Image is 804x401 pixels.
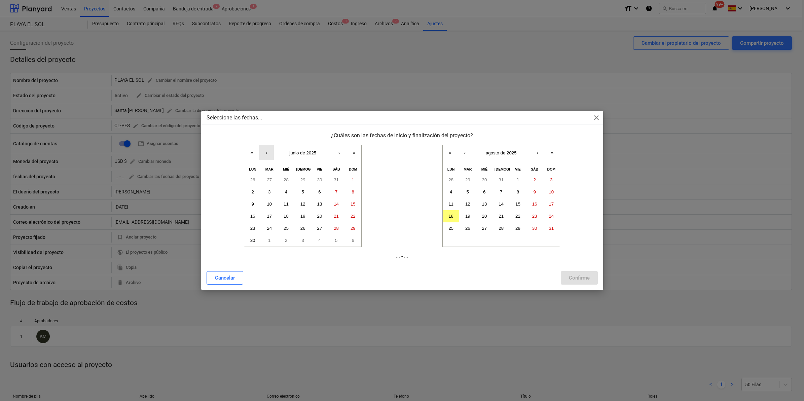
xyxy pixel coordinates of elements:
button: 9 de junio de 2025 [244,198,261,210]
abbr: 6 de junio de 2025 [318,189,321,194]
button: 23 de agosto de 2025 [526,210,543,222]
button: 17 de junio de 2025 [261,210,278,222]
button: 26 de agosto de 2025 [459,222,476,234]
button: 13 de agosto de 2025 [476,198,493,210]
abbr: 9 de agosto de 2025 [533,189,536,194]
abbr: 1 de agosto de 2025 [517,177,519,182]
abbr: 3 de junio de 2025 [268,189,270,194]
abbr: martes [265,167,273,171]
abbr: 31 de julio de 2025 [499,177,504,182]
abbr: 6 de agosto de 2025 [483,189,485,194]
abbr: 7 de agosto de 2025 [500,189,502,194]
button: 10 de agosto de 2025 [543,186,560,198]
button: » [346,145,361,160]
button: 6 de junio de 2025 [311,186,328,198]
button: » [545,145,560,160]
button: 3 de julio de 2025 [294,234,311,247]
abbr: 2 de agosto de 2025 [533,177,536,182]
button: 28 de agosto de 2025 [493,222,510,234]
button: 30 de agosto de 2025 [526,222,543,234]
button: 18 de agosto de 2025 [443,210,460,222]
abbr: 29 de mayo de 2025 [300,177,305,182]
button: « [443,145,458,160]
button: 2 de agosto de 2025 [526,174,543,186]
button: 21 de junio de 2025 [328,210,345,222]
button: 4 de junio de 2025 [278,186,295,198]
button: 31 de mayo de 2025 [328,174,345,186]
abbr: 28 de mayo de 2025 [284,177,289,182]
abbr: 4 de julio de 2025 [318,238,321,243]
button: 16 de agosto de 2025 [526,198,543,210]
abbr: 4 de agosto de 2025 [450,189,452,194]
p: ¿Cuáles son las fechas de inicio y finalización del proyecto? [207,132,598,140]
button: 21 de agosto de 2025 [493,210,510,222]
abbr: 7 de junio de 2025 [335,189,337,194]
button: 27 de agosto de 2025 [476,222,493,234]
abbr: jueves [495,167,535,171]
button: 20 de junio de 2025 [311,210,328,222]
abbr: 3 de julio de 2025 [302,238,304,243]
button: 29 de mayo de 2025 [294,174,311,186]
abbr: 5 de julio de 2025 [335,238,337,243]
abbr: 2 de junio de 2025 [251,189,254,194]
button: 22 de agosto de 2025 [510,210,526,222]
button: 19 de agosto de 2025 [459,210,476,222]
button: 30 de mayo de 2025 [311,174,328,186]
button: 25 de junio de 2025 [278,222,295,234]
abbr: 20 de junio de 2025 [317,214,322,219]
abbr: 9 de junio de 2025 [251,202,254,207]
abbr: 14 de junio de 2025 [334,202,339,207]
abbr: 21 de junio de 2025 [334,214,339,219]
button: 19 de junio de 2025 [294,210,311,222]
abbr: 23 de agosto de 2025 [532,214,537,219]
button: 12 de agosto de 2025 [459,198,476,210]
button: 9 de agosto de 2025 [526,186,543,198]
abbr: 24 de agosto de 2025 [549,214,554,219]
abbr: 13 de junio de 2025 [317,202,322,207]
button: 26 de mayo de 2025 [244,174,261,186]
button: 2 de julio de 2025 [278,234,295,247]
button: 12 de junio de 2025 [294,198,311,210]
button: 20 de agosto de 2025 [476,210,493,222]
button: 30 de julio de 2025 [476,174,493,186]
p: Seleccione las fechas... [207,114,262,122]
button: 24 de junio de 2025 [261,222,278,234]
button: 6 de julio de 2025 [344,234,361,247]
abbr: 10 de agosto de 2025 [549,189,554,194]
button: 26 de junio de 2025 [294,222,311,234]
span: agosto de 2025 [486,150,517,155]
button: 3 de junio de 2025 [261,186,278,198]
abbr: 23 de junio de 2025 [250,226,255,231]
button: 17 de agosto de 2025 [543,198,560,210]
button: 13 de junio de 2025 [311,198,328,210]
abbr: 12 de junio de 2025 [300,202,305,207]
abbr: 14 de agosto de 2025 [499,202,504,207]
abbr: domingo [547,167,556,171]
button: 30 de junio de 2025 [244,234,261,247]
abbr: 5 de agosto de 2025 [467,189,469,194]
abbr: 12 de agosto de 2025 [465,202,470,207]
button: junio de 2025 [274,145,332,160]
button: 3 de agosto de 2025 [543,174,560,186]
abbr: domingo [349,167,357,171]
button: 15 de junio de 2025 [344,198,361,210]
abbr: 11 de agosto de 2025 [448,202,453,207]
button: 27 de junio de 2025 [311,222,328,234]
div: Cancelar [215,274,235,282]
button: 28 de junio de 2025 [328,222,345,234]
button: 31 de agosto de 2025 [543,222,560,234]
abbr: 16 de agosto de 2025 [532,202,537,207]
button: 11 de agosto de 2025 [443,198,460,210]
abbr: 4 de junio de 2025 [285,189,287,194]
abbr: jueves [296,167,337,171]
abbr: 22 de agosto de 2025 [515,214,520,219]
abbr: 28 de junio de 2025 [334,226,339,231]
abbr: 25 de junio de 2025 [284,226,289,231]
button: 14 de agosto de 2025 [493,198,510,210]
button: 16 de junio de 2025 [244,210,261,222]
abbr: 22 de junio de 2025 [351,214,356,219]
abbr: 31 de mayo de 2025 [334,177,339,182]
button: 1 de junio de 2025 [344,174,361,186]
abbr: 25 de agosto de 2025 [448,226,453,231]
abbr: 27 de agosto de 2025 [482,226,487,231]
